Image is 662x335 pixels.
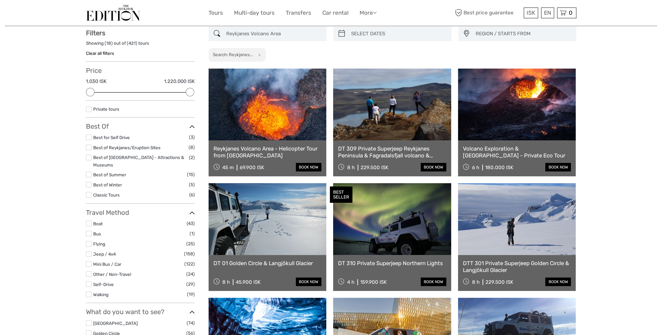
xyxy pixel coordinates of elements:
[286,8,311,18] a: Transfers
[187,220,195,227] span: (43)
[463,260,571,273] a: DTT 301 Private Superjeep Golden Circle & Langjökull Glacier
[209,8,223,18] a: Tours
[296,163,321,171] a: book now
[224,28,323,40] input: SEARCH
[254,51,263,58] button: x
[361,165,388,170] div: 229.500 ISK
[330,186,352,203] div: BEST SELLER
[348,28,448,40] input: SELECT DATES
[187,171,195,178] span: (15)
[9,11,74,17] p: We're away right now. Please check back later!
[186,240,195,247] span: (25)
[75,10,83,18] button: Open LiveChat chat widget
[222,165,234,170] span: 45 m
[222,279,230,285] span: 8 h
[360,8,377,18] a: More
[338,145,446,159] a: DT 309 Private Superjeep Reykjanes Peninsula & Fagradalsfjall volcano & [GEOGRAPHIC_DATA]
[234,8,275,18] a: Multi-day tours
[93,145,161,150] a: Best of Reykjanes/Eruption Sites
[213,145,322,159] a: Reykjanes Volcano Area - Helicopter Tour from [GEOGRAPHIC_DATA]
[184,250,195,258] span: (158)
[485,165,513,170] div: 180.000 ISK
[93,251,116,257] a: Jeep / 4x4
[93,282,114,287] a: Self-Drive
[189,154,195,161] span: (2)
[472,279,480,285] span: 8 h
[240,165,264,170] div: 69.900 ISK
[213,52,253,57] h2: Search: Reykjanes...
[463,145,571,159] a: Volcano Exploration & [GEOGRAPHIC_DATA] - Private Eco Tour
[93,231,101,236] a: Bus
[421,163,446,171] a: book now
[568,9,573,16] span: 0
[187,291,195,298] span: (19)
[93,321,138,326] a: [GEOGRAPHIC_DATA]
[296,278,321,286] a: book now
[106,40,111,46] label: 18
[541,8,554,18] div: EN
[86,209,195,216] h3: Travel Method
[93,262,121,267] a: Mini Bus / Car
[86,29,105,37] strong: Filters
[189,134,195,141] span: (3)
[86,308,195,316] h3: What do you want to see?
[93,106,119,112] a: Private tours
[93,292,109,297] a: Walking
[128,40,136,46] label: 421
[236,279,261,285] div: 45.900 ISK
[527,9,535,16] span: ISK
[164,78,195,85] label: 1.220.000 ISK
[93,272,131,277] a: Other / Non-Travel
[186,270,195,278] span: (24)
[184,260,195,268] span: (122)
[93,182,122,187] a: Best of Winter
[189,144,195,151] span: (8)
[86,78,107,85] label: 1.030 ISK
[472,165,479,170] span: 6 h
[86,51,114,56] a: Clear all filters
[93,192,120,198] a: Classic Tours
[86,5,140,21] img: The Reykjavík Edition
[454,8,522,18] span: Best price guarantee
[485,279,513,285] div: 229.500 ISK
[473,28,573,39] button: REGION / STARTS FROM
[93,155,184,167] a: Best of [GEOGRAPHIC_DATA] - Attractions & Museums
[186,280,195,288] span: (29)
[189,181,195,188] span: (5)
[86,40,195,50] div: Showing ( ) out of ( ) tours
[421,278,446,286] a: book now
[338,260,446,266] a: DT 310 Private Superjeep Northern Lights
[322,8,348,18] a: Car rental
[347,165,355,170] span: 8 h
[93,135,130,140] a: Best for Self Drive
[93,221,103,226] a: Boat
[347,279,354,285] span: 4 h
[213,260,322,266] a: DT 01 Golden Circle & Langjökull Glacier
[545,278,571,286] a: book now
[93,241,105,247] a: Flying
[187,319,195,327] span: (74)
[86,122,195,130] h3: Best Of
[93,172,126,177] a: Best of Summer
[189,191,195,199] span: (6)
[545,163,571,171] a: book now
[86,67,195,74] h3: Price
[360,279,387,285] div: 159.900 ISK
[190,230,195,237] span: (1)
